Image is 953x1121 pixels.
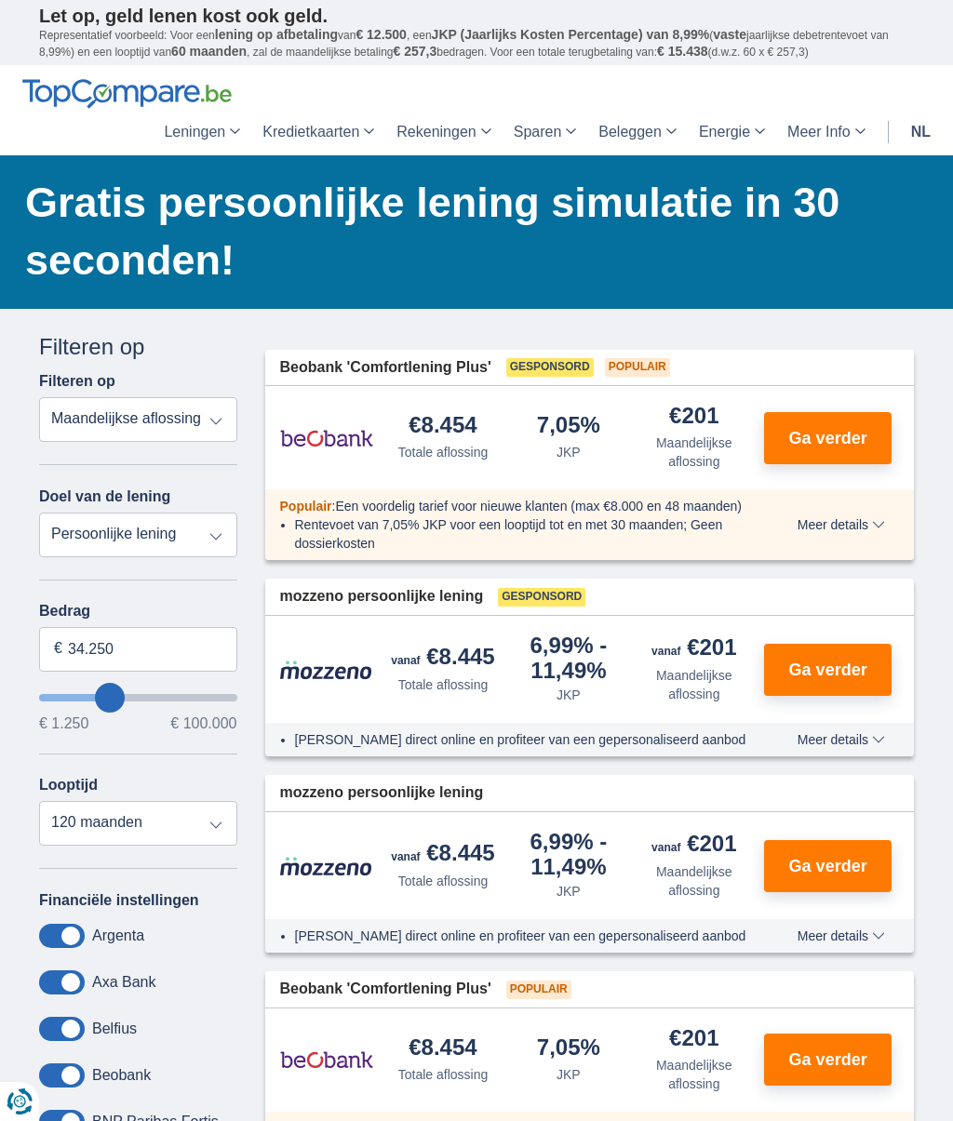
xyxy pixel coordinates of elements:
a: Energie [688,109,776,155]
span: Meer details [798,929,885,942]
div: Maandelijkse aflossing [638,666,749,703]
span: vaste [713,27,746,42]
span: Populair [605,358,670,377]
span: Populair [506,981,571,999]
li: [PERSON_NAME] direct online en profiteer van een gepersonaliseerd aanbod [295,730,758,749]
label: Beobank [92,1067,151,1084]
div: €201 [651,636,736,662]
img: product.pl.alt Mozzeno [280,660,373,680]
button: Ga verder [764,1034,892,1086]
span: JKP (Jaarlijks Kosten Percentage) van 8,99% [432,27,710,42]
button: Meer details [784,928,899,943]
span: € [54,638,62,660]
label: Filteren op [39,373,115,390]
div: : [265,497,772,515]
span: Een voordelig tarief voor nieuwe klanten (max €8.000 en 48 maanden) [335,499,742,514]
a: Kredietkaarten [251,109,385,155]
a: Sparen [503,109,588,155]
span: Ga verder [789,1051,867,1068]
span: Gesponsord [498,588,585,607]
div: Maandelijkse aflossing [638,434,749,471]
div: €8.445 [391,842,494,868]
span: 60 maanden [171,44,247,59]
li: [PERSON_NAME] direct online en profiteer van een gepersonaliseerd aanbod [295,927,758,945]
p: Representatief voorbeeld: Voor een van , een ( jaarlijkse debetrentevoet van 8,99%) en een loopti... [39,27,914,60]
img: TopCompare [22,79,232,109]
span: Beobank 'Comfortlening Plus' [280,357,491,379]
label: Argenta [92,927,144,944]
label: Financiële instellingen [39,892,199,909]
div: JKP [557,686,581,704]
h1: Gratis persoonlijke lening simulatie in 30 seconden! [25,174,914,289]
li: Rentevoet van 7,05% JKP voor een looptijd tot en met 30 maanden; Geen dossierkosten [295,515,758,553]
a: Rekeningen [385,109,502,155]
div: Totale aflossing [398,675,489,694]
span: Meer details [798,518,885,531]
div: Filteren op [39,331,237,363]
span: € 1.250 [39,716,88,731]
img: product.pl.alt Mozzeno [280,856,373,876]
div: JKP [557,1065,581,1084]
div: €201 [669,1027,718,1052]
div: €201 [669,405,718,430]
div: JKP [557,443,581,461]
div: €8.445 [391,646,494,672]
span: € 257,3 [393,44,436,59]
a: Beleggen [587,109,688,155]
label: Doel van de lening [39,488,170,505]
div: €201 [651,833,736,859]
div: JKP [557,882,581,901]
button: Ga verder [764,644,892,696]
a: Leningen [153,109,251,155]
div: Totale aflossing [398,1065,489,1084]
div: €8.454 [409,414,476,439]
div: Totale aflossing [398,872,489,890]
button: Ga verder [764,840,892,892]
span: Populair [280,499,332,514]
button: Meer details [784,732,899,747]
span: € 100.000 [170,716,236,731]
div: 6,99% [513,634,624,682]
p: Let op, geld lenen kost ook geld. [39,5,914,27]
label: Bedrag [39,603,237,620]
a: nl [900,109,942,155]
label: Looptijd [39,777,98,794]
div: Maandelijkse aflossing [638,862,749,900]
div: Totale aflossing [398,443,489,461]
span: Beobank 'Comfortlening Plus' [280,979,491,1000]
span: € 12.500 [356,27,407,42]
div: Maandelijkse aflossing [638,1056,749,1093]
div: €8.454 [409,1036,476,1061]
span: Ga verder [789,430,867,447]
span: mozzeno persoonlijke lening [280,782,484,804]
div: 6,99% [513,831,624,878]
div: 7,05% [537,1036,600,1061]
span: Ga verder [789,858,867,874]
img: product.pl.alt Beobank [280,1036,373,1083]
span: € 15.438 [657,44,708,59]
label: Belfius [92,1021,137,1037]
div: 7,05% [537,414,600,439]
span: Meer details [798,733,885,746]
label: Axa Bank [92,974,155,991]
button: Ga verder [764,412,892,464]
span: lening op afbetaling [215,27,338,42]
span: Ga verder [789,661,867,678]
button: Meer details [784,517,899,532]
span: mozzeno persoonlijke lening [280,586,484,607]
a: Meer Info [776,109,877,155]
span: Gesponsord [506,358,594,377]
input: wantToBorrow [39,694,237,701]
img: product.pl.alt Beobank [280,415,373,461]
